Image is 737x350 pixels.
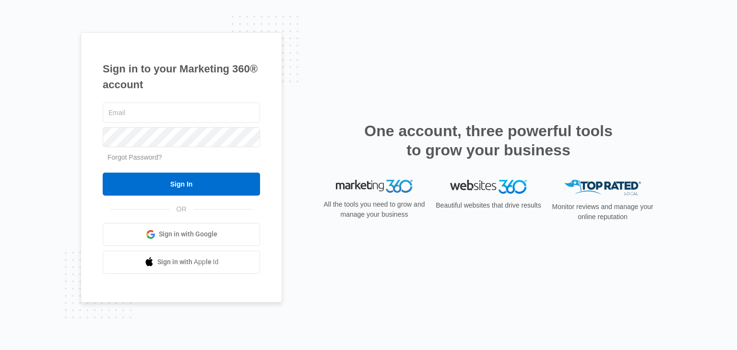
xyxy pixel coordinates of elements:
h1: Sign in to your Marketing 360® account [103,61,260,93]
p: All the tools you need to grow and manage your business [321,199,428,220]
img: Websites 360 [450,180,527,194]
a: Forgot Password? [107,153,162,161]
a: Sign in with Google [103,223,260,246]
img: Marketing 360 [336,180,413,193]
input: Email [103,103,260,123]
p: Beautiful websites that drive results [435,200,542,210]
a: Sign in with Apple Id [103,251,260,274]
span: OR [170,204,193,214]
p: Monitor reviews and manage your online reputation [549,202,656,222]
img: Top Rated Local [564,180,641,196]
input: Sign In [103,173,260,196]
h2: One account, three powerful tools to grow your business [361,121,616,160]
span: Sign in with Apple Id [157,257,219,267]
span: Sign in with Google [159,229,217,239]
